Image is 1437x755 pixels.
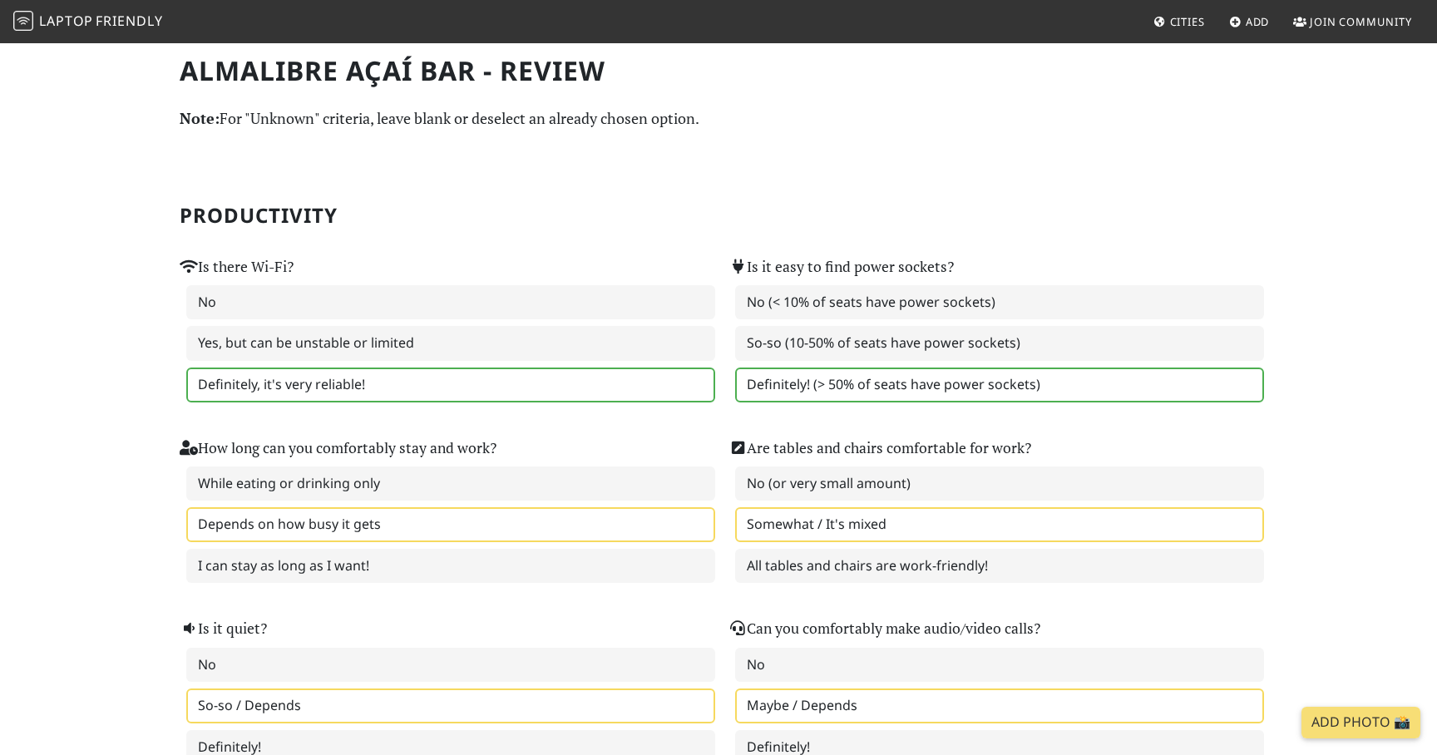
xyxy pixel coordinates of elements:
label: No (< 10% of seats have power sockets) [735,285,1264,320]
label: No [186,285,715,320]
label: While eating or drinking only [186,466,715,501]
span: Join Community [1310,14,1412,29]
a: Join Community [1286,7,1419,37]
label: No (or very small amount) [735,466,1264,501]
p: For "Unknown" criteria, leave blank or deselect an already chosen option. [180,106,1257,131]
span: Cities [1170,14,1205,29]
a: Add Photo 📸 [1301,707,1420,738]
span: Add [1246,14,1270,29]
label: Is there Wi-Fi? [180,255,294,279]
label: Depends on how busy it gets [186,507,715,542]
h1: Almalibre Açaí Bar - Review [180,55,1257,86]
label: Can you comfortably make audio/video calls? [728,617,1040,640]
label: Definitely, it's very reliable! [186,368,715,402]
a: LaptopFriendly LaptopFriendly [13,7,163,37]
a: Cities [1147,7,1212,37]
label: Is it quiet? [180,617,267,640]
h2: Productivity [180,204,1257,228]
label: All tables and chairs are work-friendly! [735,549,1264,584]
label: No [186,648,715,683]
strong: Note: [180,108,220,128]
label: Maybe / Depends [735,688,1264,723]
a: Add [1222,7,1277,37]
span: Friendly [96,12,162,30]
img: LaptopFriendly [13,11,33,31]
label: Somewhat / It's mixed [735,507,1264,542]
label: Is it easy to find power sockets? [728,255,954,279]
label: I can stay as long as I want! [186,549,715,584]
label: Yes, but can be unstable or limited [186,326,715,361]
span: Laptop [39,12,93,30]
label: Definitely! (> 50% of seats have power sockets) [735,368,1264,402]
label: Are tables and chairs comfortable for work? [728,437,1031,460]
label: So-so (10-50% of seats have power sockets) [735,326,1264,361]
label: How long can you comfortably stay and work? [180,437,496,460]
label: No [735,648,1264,683]
label: So-so / Depends [186,688,715,723]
